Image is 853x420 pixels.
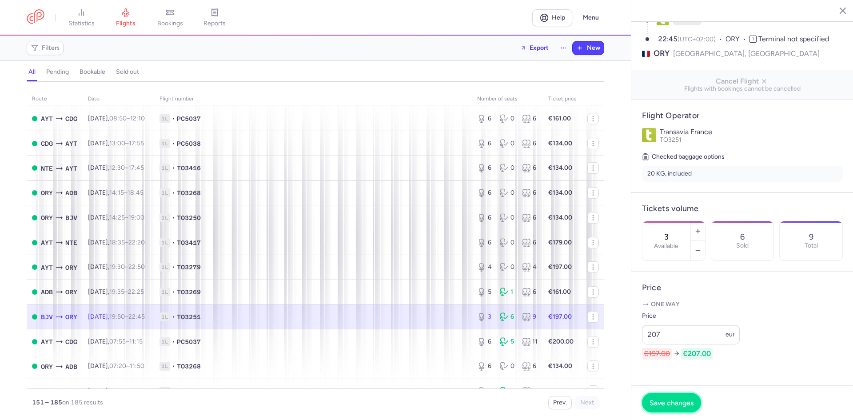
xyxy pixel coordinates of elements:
[530,44,549,51] span: Export
[500,139,515,148] div: 0
[548,313,572,320] strong: €197.00
[172,337,175,346] span: •
[177,337,201,346] span: PC5037
[41,213,53,223] span: Orly, Paris, France
[477,238,493,247] div: 6
[548,115,571,122] strong: €161.00
[642,300,843,309] p: One way
[65,139,77,148] span: Antalya, Antalya, Turkey
[172,188,175,197] span: •
[128,189,143,196] time: 18:45
[32,399,62,406] strong: 151 – 185
[642,283,843,293] h4: Price
[109,263,145,271] span: –
[88,338,143,345] span: [DATE],
[642,152,843,162] h5: Checked baggage options
[128,387,143,395] time: 12:25
[27,9,44,26] a: CitizenPlane red outlined logo
[809,232,813,241] p: 9
[642,385,690,395] h4: Sales ending
[725,34,749,44] span: ORY
[500,114,515,123] div: 0
[548,214,572,221] strong: €134.00
[548,263,572,271] strong: €197.00
[116,68,139,76] h4: sold out
[642,166,843,182] li: 20 KG, included
[749,36,757,43] span: T
[642,325,740,344] input: ---
[172,387,175,396] span: •
[109,140,125,147] time: 13:00
[88,387,143,395] span: [DATE],
[177,114,201,123] span: PC5037
[159,188,170,197] span: 1L
[552,14,565,21] span: Help
[472,92,543,106] th: number of seats
[109,288,144,296] span: –
[65,312,77,322] span: Orly, Paris, France
[642,348,672,360] span: €197.00
[88,362,144,370] span: [DATE],
[477,312,493,321] div: 3
[477,213,493,222] div: 6
[109,189,124,196] time: 14:15
[522,263,538,272] div: 4
[548,288,571,296] strong: €161.00
[177,139,201,148] span: PC5038
[172,213,175,222] span: •
[88,115,145,122] span: [DATE],
[159,387,170,396] span: 1L
[543,92,582,106] th: Ticket price
[65,287,77,297] span: Orly, Paris, France
[172,164,175,172] span: •
[477,337,493,346] div: 6
[159,337,170,346] span: 1L
[522,238,538,247] div: 6
[41,164,53,173] span: Nantes Atlantique, Nantes, France
[500,288,515,296] div: 1
[678,36,716,43] span: (UTC+02:00)
[500,337,515,346] div: 5
[128,164,144,172] time: 17:45
[128,214,144,221] time: 19:00
[522,337,538,346] div: 11
[740,232,745,241] p: 6
[159,114,170,123] span: 1L
[654,48,670,59] span: ORY
[548,164,572,172] strong: €134.00
[109,189,143,196] span: –
[578,9,604,26] button: Menu
[42,44,60,52] span: Filters
[154,92,472,106] th: Flight number
[638,77,846,85] span: Cancel Flight
[522,288,538,296] div: 6
[177,164,201,172] span: TO3416
[65,164,77,173] span: Antalya, Antalya, Turkey
[522,114,538,123] div: 6
[62,399,103,406] span: on 185 results
[109,313,145,320] span: –
[88,189,143,196] span: [DATE],
[109,338,126,345] time: 07:55
[28,68,36,76] h4: all
[477,188,493,197] div: 6
[172,263,175,272] span: •
[41,188,53,198] span: Orly, Paris, France
[758,35,829,43] span: Terminal not specified
[477,288,493,296] div: 5
[477,164,493,172] div: 6
[65,337,77,347] span: Charles De Gaulle, Paris, France
[654,243,678,250] label: Available
[41,337,53,347] span: Antalya, Antalya, Turkey
[109,362,144,370] span: –
[109,362,126,370] time: 07:20
[172,114,175,123] span: •
[109,214,125,221] time: 14:25
[522,312,538,321] div: 9
[658,35,678,43] time: 22:45
[159,238,170,247] span: 1L
[192,8,237,28] a: reports
[177,188,201,197] span: TO3268
[65,114,77,124] span: Charles De Gaulle, Paris, France
[522,213,538,222] div: 6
